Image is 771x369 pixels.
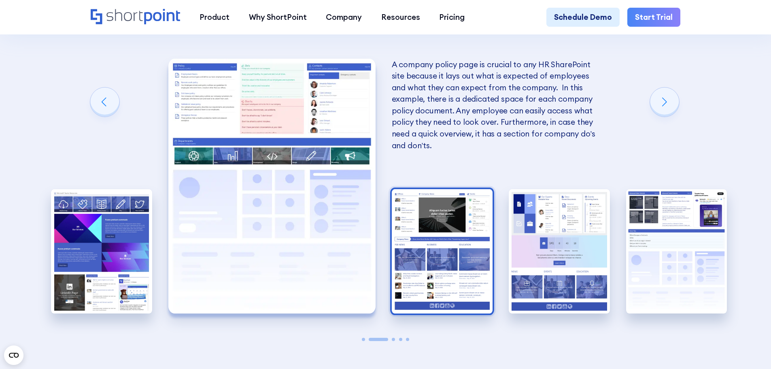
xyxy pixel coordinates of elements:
div: Resources [381,11,420,23]
a: Resources [372,8,430,27]
div: Why ShortPoint [249,11,307,23]
span: Go to slide 2 [369,338,388,341]
span: Go to slide 3 [392,338,395,341]
img: SharePoint Communication site example for news [392,189,493,314]
div: 4 / 5 [509,189,610,314]
div: Next slide [650,87,679,117]
div: 1 / 5 [51,189,152,314]
a: Company [316,8,372,27]
img: HR SharePoint site example for Homepage [51,189,152,314]
span: Go to slide 5 [406,338,409,341]
a: Pricing [430,8,475,27]
div: Previous slide [90,87,119,117]
iframe: Chat Widget [625,275,771,369]
div: 5 / 5 [626,189,727,314]
div: 3 / 5 [392,189,493,314]
span: Go to slide 4 [399,338,402,341]
p: A company policy page is crucial to any HR SharePoint site because it lays out what is expected o... [392,59,599,151]
a: Schedule Demo [546,8,620,27]
span: Go to slide 1 [362,338,365,341]
div: Company [326,11,362,23]
button: Open CMP widget [4,346,23,365]
img: Internal SharePoint site example for company policy [168,59,376,314]
a: Product [190,8,239,27]
div: Product [200,11,229,23]
div: Pricing [439,11,465,23]
a: Why ShortPoint [239,8,316,27]
img: Internal SharePoint site example for knowledge base [626,189,727,314]
img: HR SharePoint site example for documents [509,189,610,314]
div: Widget pro chat [625,275,771,369]
div: 2 / 5 [168,59,376,314]
a: Home [91,9,180,26]
a: Start Trial [627,8,680,27]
